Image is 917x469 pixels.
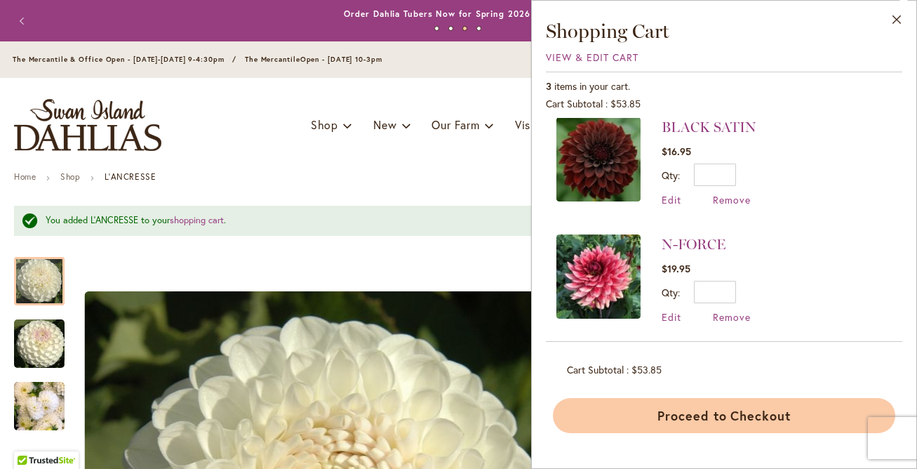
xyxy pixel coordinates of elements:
[105,171,156,182] strong: L'ANCRESSE
[170,214,224,226] a: shopping cart
[373,117,396,132] span: New
[713,193,751,206] a: Remove
[14,305,79,368] div: L'ANCRESSE
[553,398,895,433] button: Proceed to Checkout
[515,117,556,132] span: Visit Us
[567,363,624,376] span: Cart Subtotal
[14,368,65,430] div: L'ANCRESSE
[476,26,481,31] button: 4 of 4
[14,171,36,182] a: Home
[311,117,338,132] span: Shop
[14,372,65,440] img: L'ANCRESSE
[13,55,300,64] span: The Mercantile & Office Open - [DATE]-[DATE] 9-4:30pm / The Mercantile
[448,26,453,31] button: 2 of 4
[546,51,638,64] a: View & Edit Cart
[610,97,641,110] span: $53.85
[300,55,382,64] span: Open - [DATE] 10-3pm
[662,262,690,275] span: $19.95
[344,8,573,19] a: Order Dahlia Tubers Now for Spring 2026 Delivery!
[556,117,641,202] img: BLACK SATIN
[631,363,662,376] span: $53.85
[662,169,680,182] label: Qty
[546,19,669,43] span: Shopping Cart
[713,310,751,324] a: Remove
[662,236,725,253] a: N-FORCE
[556,234,641,324] a: N-FORCE
[60,171,80,182] a: Shop
[556,117,641,206] a: BLACK SATIN
[14,243,79,305] div: L'ANCRESSE
[662,310,681,324] a: Edit
[546,79,551,93] span: 3
[11,419,50,458] iframe: Launch Accessibility Center
[462,26,467,31] button: 3 of 4
[662,119,756,136] a: BLACK SATIN
[546,97,603,110] span: Cart Subtotal
[434,26,439,31] button: 1 of 4
[431,117,479,132] span: Our Farm
[46,214,861,227] div: You added L'ANCRESSE to your .
[662,286,680,299] label: Qty
[14,99,161,151] a: store logo
[556,234,641,319] img: N-FORCE
[662,145,691,158] span: $16.95
[10,7,38,35] button: Previous
[554,79,630,93] span: items in your cart.
[662,193,681,206] a: Edit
